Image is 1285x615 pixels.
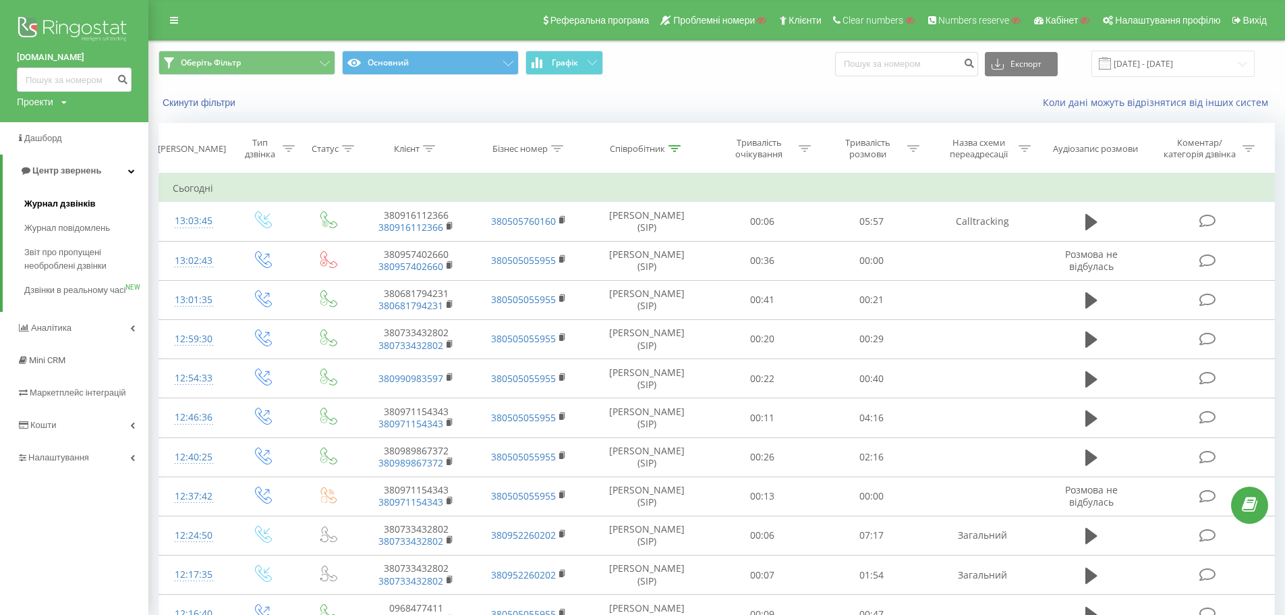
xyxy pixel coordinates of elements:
[708,556,816,595] td: 00:07
[173,562,215,588] div: 12:17:35
[173,208,215,234] div: 13:03:45
[29,355,65,365] span: Mini CRM
[1065,248,1118,273] span: Розмова не відбулась
[378,339,443,352] a: 380733432802
[378,299,443,312] a: 380681794231
[378,417,443,430] a: 380971154343
[925,202,1039,241] td: Calltracking
[378,535,443,547] a: 380733432802
[491,529,556,541] a: 380952260202
[1043,96,1275,109] a: Коли дані можуть відрізнятися вiд інших систем
[817,202,925,241] td: 05:57
[708,280,816,319] td: 00:41
[817,280,925,319] td: 00:21
[378,496,443,508] a: 380971154343
[342,51,519,75] button: Основний
[550,15,650,26] span: Реферальна програма
[985,52,1058,76] button: Експорт
[378,260,443,273] a: 380957402660
[586,556,708,595] td: [PERSON_NAME] (SIP)
[159,97,242,109] button: Скинути фільтри
[1053,143,1138,155] div: Аудіозапис розмови
[1115,15,1220,26] span: Налаштування профілю
[789,15,822,26] span: Клієнти
[360,516,473,555] td: 380733432802
[586,359,708,398] td: [PERSON_NAME] (SIP)
[173,444,215,471] div: 12:40:25
[24,221,110,235] span: Журнал повідомлень
[378,372,443,385] a: 380990983597
[673,15,755,26] span: Проблемні номери
[817,477,925,516] td: 00:00
[817,556,925,595] td: 01:54
[24,197,96,211] span: Журнал дзвінків
[30,420,56,430] span: Кошти
[586,241,708,280] td: [PERSON_NAME] (SIP)
[708,398,816,437] td: 00:11
[491,372,556,385] a: 380505055955
[312,143,339,155] div: Статус
[1160,137,1239,160] div: Коментар/категорія дзвінка
[925,556,1039,595] td: Загальний
[938,15,1009,26] span: Numbers reserve
[586,319,708,358] td: [PERSON_NAME] (SIP)
[492,143,548,155] div: Бізнес номер
[1065,483,1118,508] span: Розмова не відбулась
[943,137,1015,160] div: Назва схеми переадресації
[817,516,925,555] td: 07:17
[360,319,473,358] td: 380733432802
[378,456,443,469] a: 380989867372
[28,452,89,462] span: Налаштування
[708,359,816,398] td: 00:22
[360,437,473,477] td: 380989867372
[708,437,816,477] td: 00:26
[832,137,904,160] div: Тривалість розмови
[491,293,556,306] a: 380505055955
[378,221,443,234] a: 380916112366
[708,319,816,358] td: 00:20
[24,133,62,143] span: Дашборд
[173,523,215,549] div: 12:24:50
[708,516,816,555] td: 00:06
[491,332,556,345] a: 380505055955
[1243,15,1267,26] span: Вихід
[173,365,215,392] div: 12:54:33
[925,516,1039,555] td: Загальний
[24,240,148,278] a: Звіт про пропущені необроблені дзвінки
[817,398,925,437] td: 04:16
[586,516,708,555] td: [PERSON_NAME] (SIP)
[817,359,925,398] td: 00:40
[31,323,72,333] span: Аналiтика
[360,202,473,241] td: 380916112366
[835,52,978,76] input: Пошук за номером
[360,280,473,319] td: 380681794231
[360,477,473,516] td: 380971154343
[360,556,473,595] td: 380733432802
[17,68,132,92] input: Пошук за номером
[586,437,708,477] td: [PERSON_NAME] (SIP)
[586,202,708,241] td: [PERSON_NAME] (SIP)
[708,477,816,516] td: 00:13
[32,165,101,176] span: Центр звернень
[173,404,215,431] div: 12:46:36
[158,143,226,155] div: [PERSON_NAME]
[24,216,148,240] a: Журнал повідомлень
[525,51,603,75] button: Графік
[173,248,215,274] div: 13:02:43
[3,155,148,187] a: Центр звернень
[491,254,556,267] a: 380505055955
[24,284,125,297] span: Дзвінки в реальному часі
[708,241,816,280] td: 00:36
[360,398,473,437] td: 380971154343
[360,241,473,280] td: 380957402660
[17,14,132,47] img: Ringostat logo
[24,278,148,302] a: Дзвінки в реальному часіNEW
[610,143,665,155] div: Співробітник
[159,51,335,75] button: Оберіть Фільтр
[586,280,708,319] td: [PERSON_NAME] (SIP)
[723,137,795,160] div: Тривалість очікування
[491,411,556,424] a: 380505055955
[24,192,148,216] a: Журнал дзвінків
[586,398,708,437] td: [PERSON_NAME] (SIP)
[586,477,708,516] td: [PERSON_NAME] (SIP)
